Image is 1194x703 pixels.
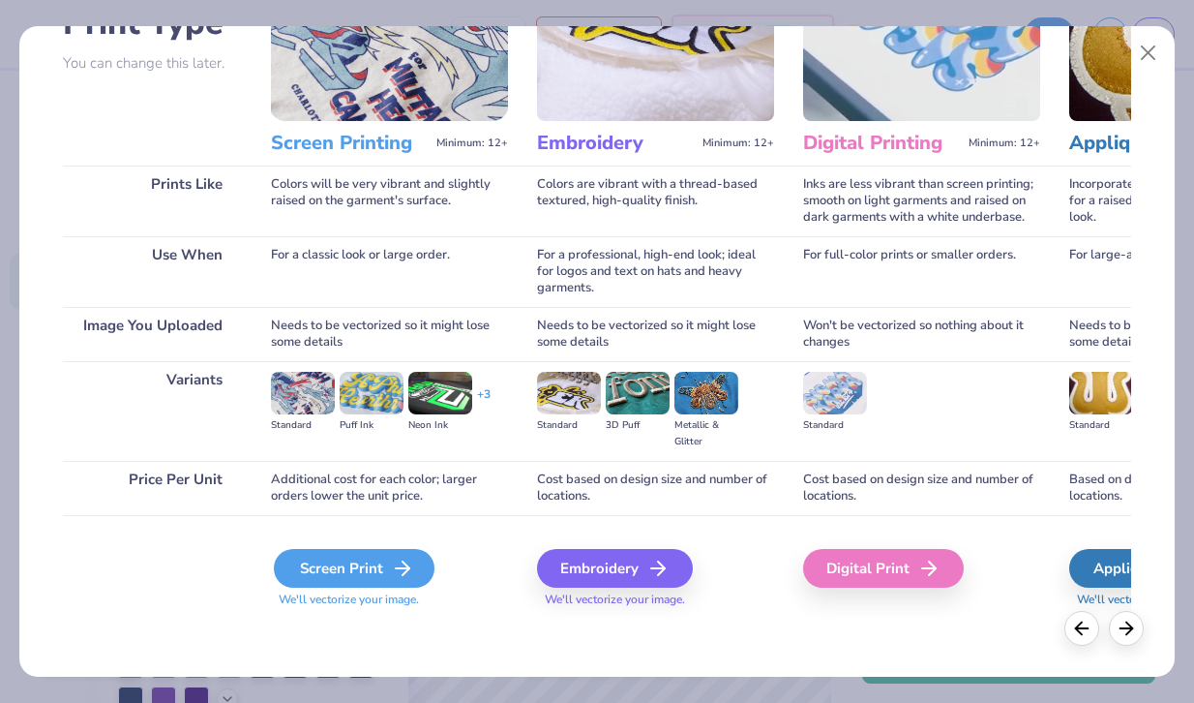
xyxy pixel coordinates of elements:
[537,236,774,307] div: For a professional, high-end look; ideal for logos and text on hats and heavy garments.
[408,372,472,414] img: Neon Ink
[477,386,491,419] div: + 3
[63,55,242,72] p: You can change this later.
[436,137,508,150] span: Minimum: 12+
[803,131,961,156] h3: Digital Printing
[274,549,434,588] div: Screen Print
[1069,417,1133,434] div: Standard
[606,372,670,414] img: 3D Puff
[537,592,774,608] span: We'll vectorize your image.
[537,461,774,515] div: Cost based on design size and number of locations.
[1130,35,1167,72] button: Close
[803,307,1040,361] div: Won't be vectorized so nothing about it changes
[537,372,601,414] img: Standard
[63,236,242,307] div: Use When
[271,461,508,515] div: Additional cost for each color; larger orders lower the unit price.
[537,417,601,434] div: Standard
[271,166,508,236] div: Colors will be very vibrant and slightly raised on the garment's surface.
[803,372,867,414] img: Standard
[340,417,403,434] div: Puff Ink
[271,592,508,608] span: We'll vectorize your image.
[674,417,738,450] div: Metallic & Glitter
[606,417,670,434] div: 3D Puff
[803,236,1040,307] div: For full-color prints or smaller orders.
[803,461,1040,515] div: Cost based on design size and number of locations.
[63,361,242,461] div: Variants
[271,236,508,307] div: For a classic look or large order.
[271,372,335,414] img: Standard
[803,166,1040,236] div: Inks are less vibrant than screen printing; smooth on light garments and raised on dark garments ...
[702,137,774,150] span: Minimum: 12+
[969,137,1040,150] span: Minimum: 12+
[537,549,693,588] div: Embroidery
[271,307,508,361] div: Needs to be vectorized so it might lose some details
[537,307,774,361] div: Needs to be vectorized so it might lose some details
[408,417,472,434] div: Neon Ink
[537,166,774,236] div: Colors are vibrant with a thread-based textured, high-quality finish.
[1069,372,1133,414] img: Standard
[63,166,242,236] div: Prints Like
[63,307,242,361] div: Image You Uploaded
[803,417,867,434] div: Standard
[537,131,695,156] h3: Embroidery
[271,131,429,156] h3: Screen Printing
[63,461,242,515] div: Price Per Unit
[271,417,335,434] div: Standard
[340,372,403,414] img: Puff Ink
[674,372,738,414] img: Metallic & Glitter
[803,549,964,588] div: Digital Print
